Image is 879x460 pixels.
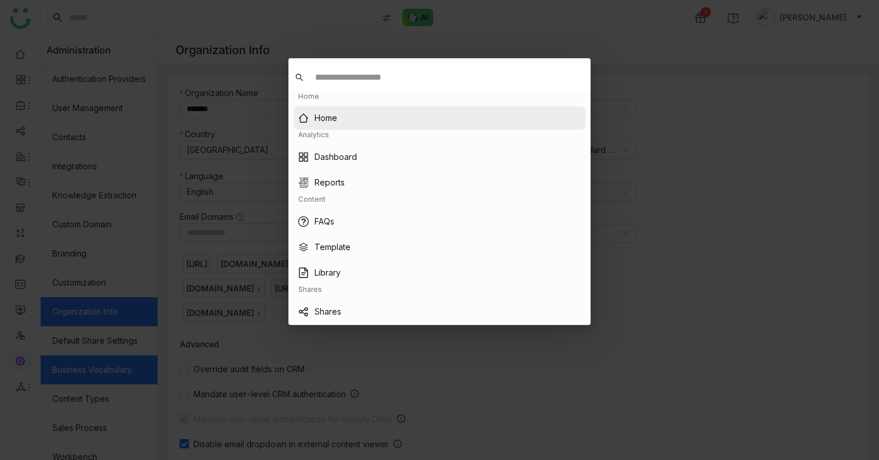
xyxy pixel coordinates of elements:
a: FAQs [315,215,334,228]
a: Shares [315,305,341,318]
a: Home [315,112,337,124]
a: Dashboard [315,151,357,163]
div: Home [298,91,319,102]
a: Template [315,241,351,254]
a: Reports [315,176,345,189]
button: Close [559,58,591,90]
div: Analytics [298,130,329,141]
div: Content [298,194,326,205]
div: Shares [298,284,322,295]
a: Library [315,266,341,279]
